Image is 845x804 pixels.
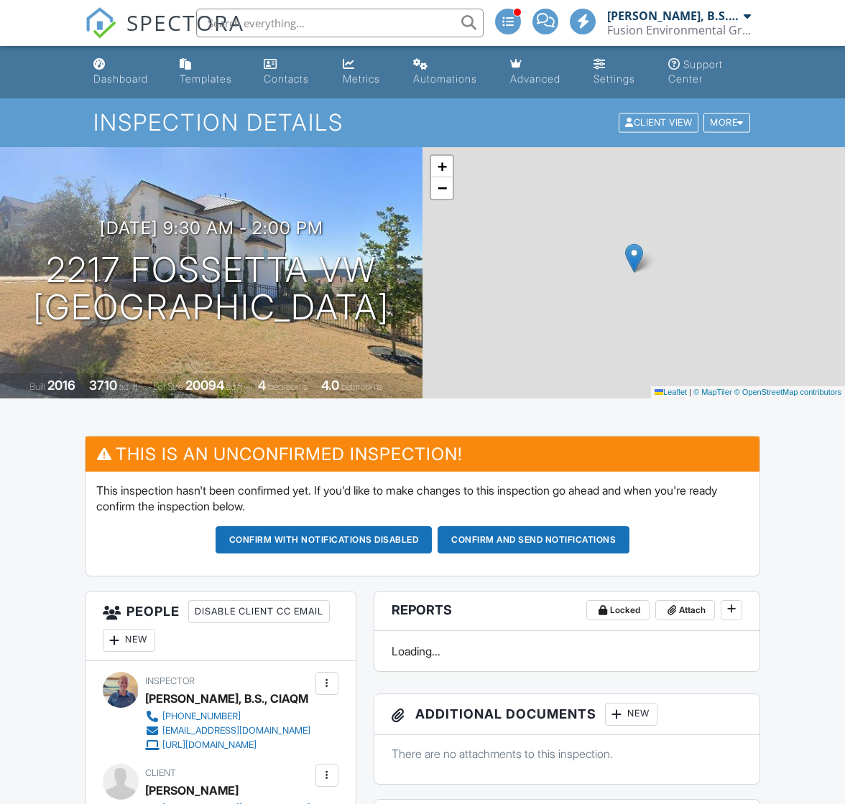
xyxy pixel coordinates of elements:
a: Templates [174,52,246,93]
div: 2016 [47,378,75,393]
div: Fusion Environmental Group LLC [607,23,751,37]
div: Support Center [668,58,723,85]
a: © MapTiler [693,388,732,396]
p: There are no attachments to this inspection. [392,746,743,762]
a: Client View [617,116,702,127]
div: [PHONE_NUMBER] [162,711,241,722]
div: 20094 [185,378,224,393]
div: Settings [594,73,635,85]
span: sq. ft. [119,381,139,392]
a: SPECTORA [85,19,244,50]
button: Confirm and send notifications [438,526,629,553]
div: [EMAIL_ADDRESS][DOMAIN_NAME] [162,725,310,737]
a: [EMAIL_ADDRESS][DOMAIN_NAME] [145,724,310,738]
h3: [DATE] 9:30 am - 2:00 pm [100,218,323,238]
button: Confirm with notifications disabled [216,526,433,553]
h3: Additional Documents [374,694,760,735]
a: Metrics [337,52,396,93]
h1: Inspection Details [93,110,751,135]
a: Zoom in [431,156,453,177]
div: More [703,113,750,133]
div: Templates [180,73,232,85]
div: 4.0 [321,378,339,393]
div: 3710 [89,378,117,393]
h3: This is an Unconfirmed Inspection! [86,436,760,472]
span: + [438,157,447,175]
div: Advanced [510,73,560,85]
span: Client [145,767,176,778]
a: Dashboard [88,52,162,93]
div: [URL][DOMAIN_NAME] [162,739,257,751]
h3: People [86,592,356,661]
h1: 2217 Fossetta Vw [GEOGRAPHIC_DATA] [33,251,389,327]
div: Automations [413,73,477,85]
a: Leaflet [655,388,687,396]
span: | [689,388,691,396]
a: Support Center [662,52,758,93]
div: New [605,703,657,726]
img: Marker [625,243,643,273]
a: [URL][DOMAIN_NAME] [145,738,310,752]
span: sq.ft. [226,381,244,392]
div: 4 [258,378,266,393]
span: Lot Size [153,381,183,392]
div: [PERSON_NAME], B.S., CIAQM [607,9,740,23]
span: bedrooms [268,381,308,392]
div: Contacts [264,73,309,85]
div: Disable Client CC Email [188,600,330,623]
a: [PHONE_NUMBER] [145,709,310,724]
div: Metrics [343,73,380,85]
a: Zoom out [431,177,453,199]
a: © OpenStreetMap contributors [734,388,841,396]
span: Built [29,381,45,392]
span: − [438,179,447,197]
div: [PERSON_NAME] [145,780,239,801]
span: bathrooms [341,381,382,392]
span: SPECTORA [126,7,244,37]
div: New [103,629,155,652]
a: Automations (Advanced) [407,52,494,93]
div: [PERSON_NAME], B.S., CIAQM [145,688,308,709]
input: Search everything... [196,9,484,37]
a: Contacts [258,52,325,93]
div: Dashboard [93,73,148,85]
div: Client View [619,113,698,133]
a: Advanced [504,52,576,93]
a: Settings [588,52,650,93]
img: The Best Home Inspection Software - Spectora [85,7,116,39]
span: Inspector [145,676,195,686]
p: This inspection hasn't been confirmed yet. If you'd like to make changes to this inspection go ah... [96,482,749,515]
